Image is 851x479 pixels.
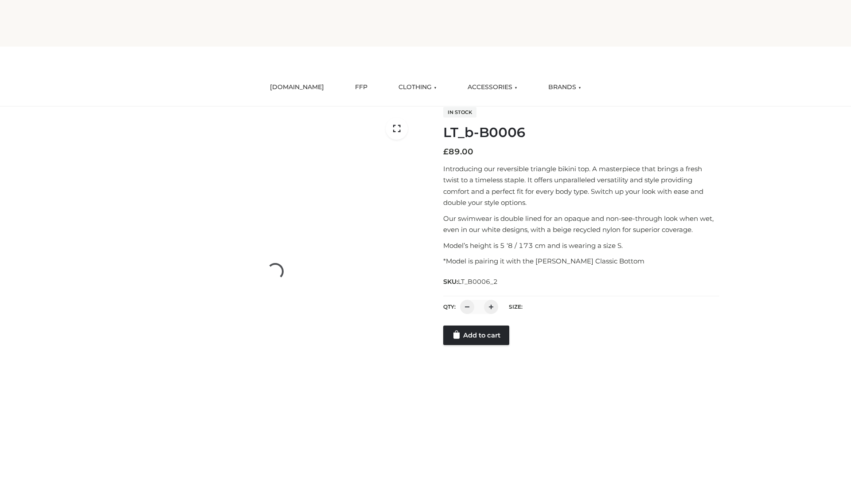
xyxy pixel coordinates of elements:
h1: LT_b-B0006 [443,125,719,141]
a: FFP [348,78,374,97]
span: In stock [443,107,476,118]
p: Introducing our reversible triangle bikini top. A masterpiece that brings a fresh twist to a time... [443,163,719,208]
a: BRANDS [542,78,588,97]
label: Size: [509,303,523,310]
a: ACCESSORIES [461,78,524,97]
span: SKU: [443,276,499,287]
span: LT_B0006_2 [458,278,498,286]
a: Add to cart [443,326,509,345]
bdi: 89.00 [443,147,473,157]
p: Model’s height is 5 ‘8 / 173 cm and is wearing a size S. [443,240,719,251]
a: [DOMAIN_NAME] [263,78,331,97]
p: Our swimwear is double lined for an opaque and non-see-through look when wet, even in our white d... [443,213,719,236]
p: *Model is pairing it with the [PERSON_NAME] Classic Bottom [443,255,719,267]
label: QTY: [443,303,456,310]
span: £ [443,147,449,157]
a: CLOTHING [392,78,443,97]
